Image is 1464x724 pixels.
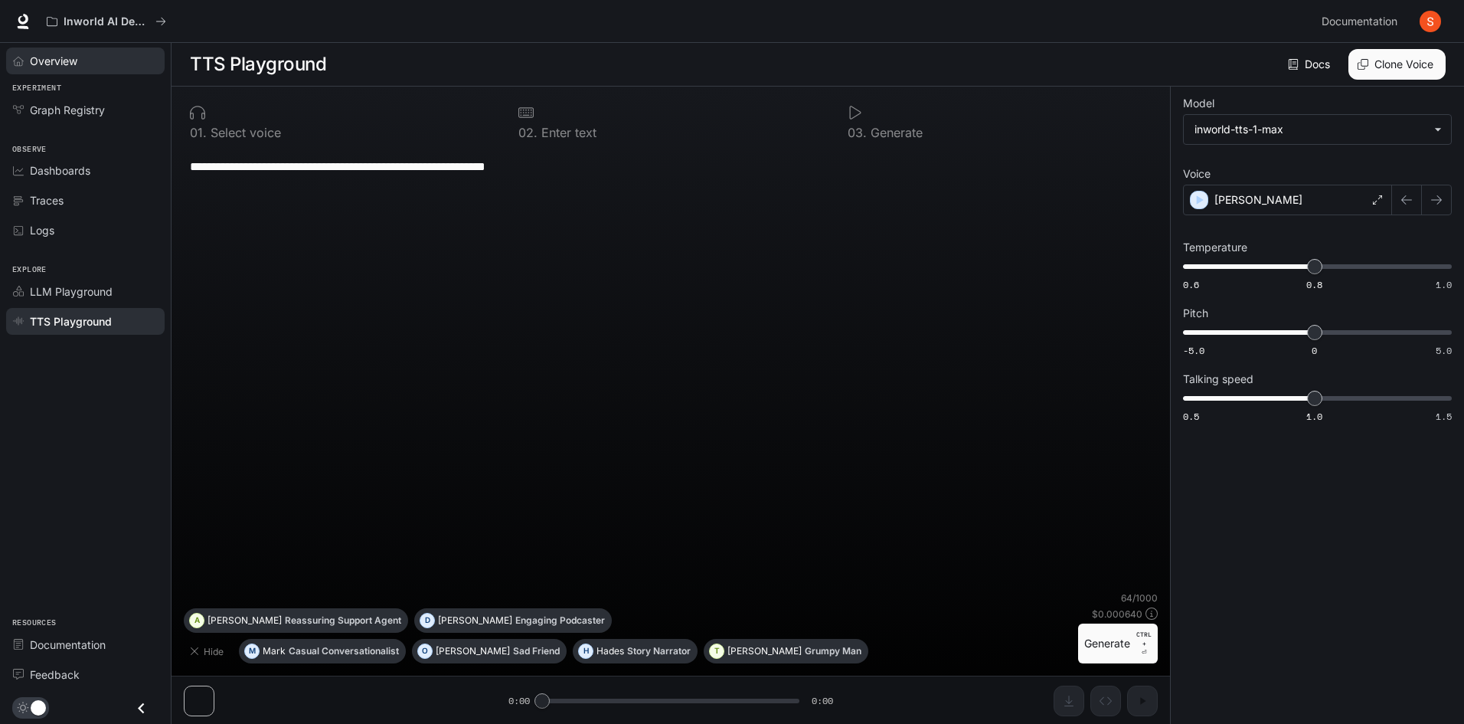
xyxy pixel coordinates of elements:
[190,608,204,633] div: A
[412,639,567,663] button: O[PERSON_NAME]Sad Friend
[207,126,281,139] p: Select voice
[805,647,861,656] p: Grumpy Man
[414,608,612,633] button: D[PERSON_NAME]Engaging Podcaster
[6,308,165,335] a: TTS Playground
[1183,169,1211,179] p: Voice
[30,53,77,69] span: Overview
[30,162,90,179] span: Dashboards
[1436,410,1452,423] span: 1.5
[867,126,923,139] p: Generate
[1183,374,1253,385] p: Talking speed
[704,639,868,663] button: T[PERSON_NAME]Grumpy Man
[40,6,173,37] button: All workspaces
[184,639,233,663] button: Hide
[30,102,105,118] span: Graph Registry
[436,647,510,656] p: [PERSON_NAME]
[190,126,207,139] p: 0 1 .
[418,639,432,663] div: O
[1194,122,1426,137] div: inworld-tts-1-max
[1183,242,1247,253] p: Temperature
[1315,6,1409,37] a: Documentation
[1078,624,1158,663] button: GenerateCTRL +⏎
[6,48,165,74] a: Overview
[6,631,165,658] a: Documentation
[420,608,434,633] div: D
[6,187,165,214] a: Traces
[518,126,538,139] p: 0 2 .
[1306,410,1322,423] span: 1.0
[6,661,165,688] a: Feedback
[1183,308,1208,319] p: Pitch
[30,192,64,208] span: Traces
[727,647,802,656] p: [PERSON_NAME]
[263,647,286,656] p: Mark
[1183,278,1199,291] span: 0.6
[513,647,560,656] p: Sad Friend
[710,639,724,663] div: T
[6,97,165,123] a: Graph Registry
[6,217,165,244] a: Logs
[289,647,399,656] p: Casual Conversationalist
[573,639,698,663] button: HHadesStory Narrator
[1214,192,1302,208] p: [PERSON_NAME]
[1183,410,1199,423] span: 0.5
[245,639,259,663] div: M
[1348,49,1446,80] button: Clone Voice
[1312,344,1317,357] span: 0
[1136,630,1152,648] p: CTRL +
[848,126,867,139] p: 0 3 .
[30,313,112,329] span: TTS Playground
[1436,278,1452,291] span: 1.0
[1436,344,1452,357] span: 5.0
[1420,11,1441,32] img: User avatar
[1322,12,1397,31] span: Documentation
[31,699,46,716] span: Dark mode toggle
[190,49,326,80] h1: TTS Playground
[285,616,401,625] p: Reassuring Support Agent
[579,639,593,663] div: H
[30,283,113,300] span: LLM Playground
[1121,591,1158,604] p: 64 / 1000
[627,647,691,656] p: Story Narrator
[30,637,106,653] span: Documentation
[184,608,408,633] button: A[PERSON_NAME]Reassuring Support Agent
[6,278,165,305] a: LLM Playground
[239,639,406,663] button: MMarkCasual Conversationalist
[1183,98,1214,109] p: Model
[596,647,624,656] p: Hades
[538,126,596,139] p: Enter text
[1183,344,1204,357] span: -5.0
[1306,278,1322,291] span: 0.8
[30,667,80,683] span: Feedback
[124,693,158,724] button: Close drawer
[1415,6,1446,37] button: User avatar
[515,616,605,625] p: Engaging Podcaster
[30,222,54,238] span: Logs
[64,15,149,28] p: Inworld AI Demos
[438,616,512,625] p: [PERSON_NAME]
[1092,608,1142,621] p: $ 0.000640
[208,616,282,625] p: [PERSON_NAME]
[1285,49,1336,80] a: Docs
[1184,115,1451,144] div: inworld-tts-1-max
[1136,630,1152,657] p: ⏎
[6,157,165,184] a: Dashboards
